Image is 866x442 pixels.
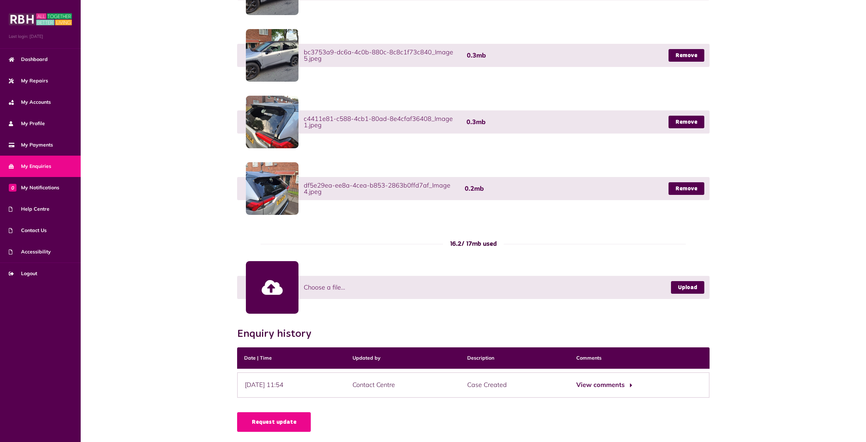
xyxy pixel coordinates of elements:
span: 0.2mb [465,185,484,192]
h2: Enquiry history [237,328,318,340]
a: Upload [671,281,704,294]
span: My Payments [9,141,53,149]
span: 0.3mb [467,52,486,59]
th: Updated by [345,347,460,369]
span: Help Centre [9,205,49,213]
div: Case Created [460,372,569,398]
span: My Notifications [9,184,59,191]
span: 16.2 [450,241,462,247]
span: My Enquiries [9,163,51,170]
span: Dashboard [9,56,48,63]
a: Remove [669,182,704,195]
span: Logout [9,270,37,277]
span: My Profile [9,120,45,127]
span: 0.3mb [466,119,485,125]
div: [DATE] 11:54 [237,372,345,398]
th: Comments [569,347,710,369]
th: Date | Time [237,347,345,369]
span: Last login: [DATE] [9,33,72,40]
a: Request update [237,412,311,432]
span: df5e29ea-ee8a-4cea-b853-2863b0ffd7af_Image 4.jpeg [304,182,457,195]
span: Contact Us [9,227,47,234]
span: Choose a file... [304,283,345,292]
span: bc3753a9-dc6a-4c0b-880c-8c8c1f73c840_Image 5.jpeg [304,49,460,62]
span: Accessibility [9,248,51,256]
span: My Accounts [9,98,51,106]
span: 0 [9,184,16,191]
span: My Repairs [9,77,48,84]
a: Remove [669,49,704,62]
button: View comments [576,380,631,390]
th: Description [460,347,569,369]
a: Remove [669,116,704,128]
div: Contact Centre [345,372,460,398]
span: c4411e81-c588-4cb1-80ad-8e4cfaf36408_Image 1.jpeg [304,116,459,128]
img: MyRBH [9,12,72,26]
div: / 17mb used [443,239,504,249]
